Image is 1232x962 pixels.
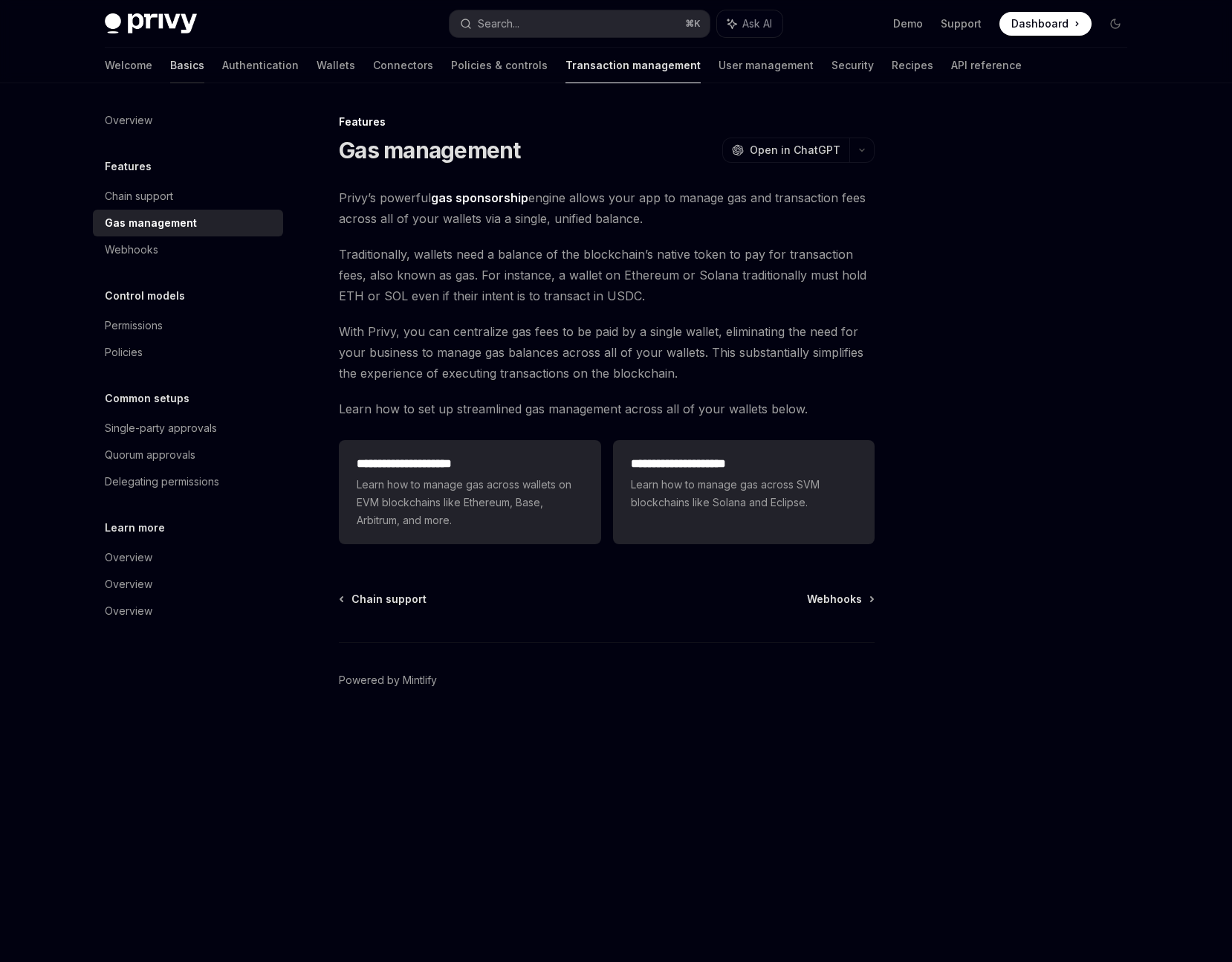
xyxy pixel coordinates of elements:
[339,440,600,544] a: **** **** **** **** *Learn how to manage gas across wallets on EVM blockchains like Ethereum, Bas...
[373,48,433,83] a: Connectors
[93,415,283,442] a: Single-party approvals
[105,519,165,537] h5: Learn more
[631,476,857,511] span: Learn how to manage gas across SVM blockchains like Solana and Eclipse.
[951,48,1022,83] a: API reference
[317,48,355,83] a: Wallets
[105,473,219,491] div: Delegating permissions
[1103,12,1127,36] button: Toggle dark mode
[105,13,197,34] img: dark logo
[339,137,521,164] h1: Gas management
[750,143,840,158] span: Open in ChatGPT
[351,592,427,607] span: Chain support
[1011,16,1069,31] span: Dashboard
[105,575,152,593] div: Overview
[451,48,548,83] a: Policies & controls
[105,317,163,335] div: Permissions
[93,571,283,598] a: Overview
[565,48,701,83] a: Transaction management
[339,673,437,688] a: Powered by Mintlify
[105,214,197,232] div: Gas management
[807,592,873,607] a: Webhooks
[105,549,152,566] div: Overview
[105,343,143,361] div: Policies
[105,187,173,205] div: Chain support
[93,312,283,339] a: Permissions
[93,210,283,236] a: Gas management
[340,592,427,607] a: Chain support
[339,321,875,384] span: With Privy, you can centralize gas fees to be paid by a single wallet, eliminating the need for y...
[892,48,933,83] a: Recipes
[893,16,923,31] a: Demo
[742,16,772,31] span: Ask AI
[105,48,152,83] a: Welcome
[105,602,152,620] div: Overview
[105,241,158,259] div: Webhooks
[93,442,283,468] a: Quorum approvals
[941,16,982,31] a: Support
[105,287,185,305] h5: Control models
[339,244,875,306] span: Traditionally, wallets need a balance of the blockchain’s native token to pay for transaction fee...
[339,114,875,129] div: Features
[339,187,875,229] span: Privy’s powerful engine allows your app to manage gas and transaction fees across all of your wal...
[105,112,152,129] div: Overview
[93,468,283,495] a: Delegating permissions
[93,107,283,134] a: Overview
[831,48,874,83] a: Security
[222,48,299,83] a: Authentication
[357,476,583,529] span: Learn how to manage gas across wallets on EVM blockchains like Ethereum, Base, Arbitrum, and more.
[719,48,814,83] a: User management
[105,390,189,407] h5: Common setups
[999,12,1092,36] a: Dashboard
[478,15,519,33] div: Search...
[450,10,710,37] button: Search...⌘K
[105,158,152,175] h5: Features
[717,10,782,37] button: Ask AI
[722,138,849,163] button: Open in ChatGPT
[93,544,283,571] a: Overview
[170,48,204,83] a: Basics
[93,339,283,366] a: Policies
[613,440,875,544] a: **** **** **** **** *Learn how to manage gas across SVM blockchains like Solana and Eclipse.
[105,446,195,464] div: Quorum approvals
[93,598,283,624] a: Overview
[431,190,528,205] strong: gas sponsorship
[93,236,283,263] a: Webhooks
[339,398,875,419] span: Learn how to set up streamlined gas management across all of your wallets below.
[93,183,283,210] a: Chain support
[807,592,862,607] span: Webhooks
[105,419,217,437] div: Single-party approvals
[685,18,701,30] span: ⌘ K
